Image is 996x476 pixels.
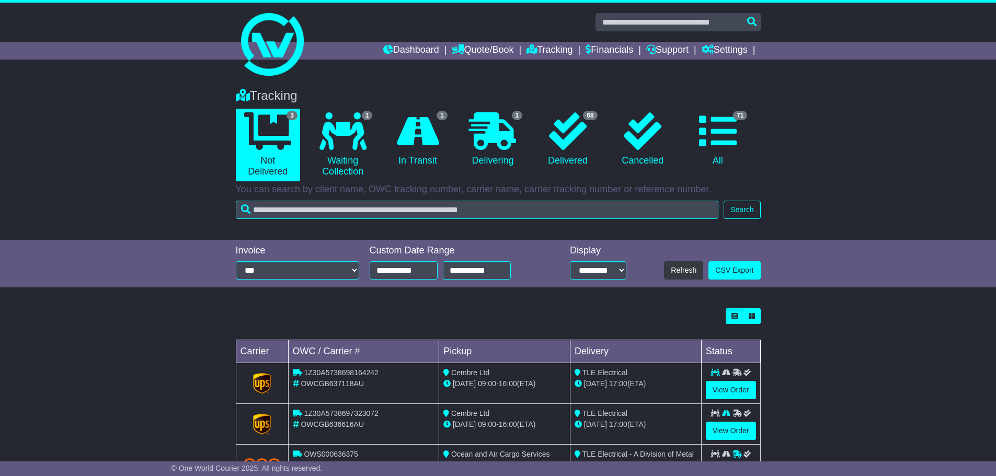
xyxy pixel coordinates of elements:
span: TLE Electrical - A Division of Metal Manufactures Pty Limited [575,450,694,469]
span: 16:00 [499,420,517,428]
span: 3 [287,111,297,120]
div: (ETA) [575,419,697,430]
span: Cembre Ltd [451,409,489,417]
span: 1 [437,111,448,120]
div: Display [570,245,626,257]
span: OWCGB636616AU [301,420,364,428]
span: 68 [583,111,597,120]
span: Ocean and Air Cargo Services [451,450,549,458]
a: Cancelled [611,109,675,170]
span: OWS000636375 [304,450,358,458]
a: 68 Delivered [535,109,600,170]
a: 71 All [685,109,750,170]
span: [DATE] [584,420,607,428]
span: 16:00 [499,379,517,388]
a: Dashboard [383,42,439,60]
a: Support [646,42,689,60]
span: [DATE] [453,420,476,428]
span: Cembre Ltd [451,368,489,377]
img: GetCarrierServiceLogo [253,414,271,435]
span: 1Z30A5738697323072 [304,409,378,417]
a: Settings [702,42,748,60]
span: 1Z30A5738698164242 [304,368,378,377]
td: OWC / Carrier # [288,340,439,363]
span: 17:00 [609,379,627,388]
div: Custom Date Range [370,245,537,257]
span: OWCGB637118AU [301,379,364,388]
a: Quote/Book [452,42,513,60]
a: 1 Waiting Collection [311,109,375,181]
span: TLE Electrical [582,409,627,417]
div: (ETA) [575,378,697,389]
span: 17:00 [609,420,627,428]
span: 1 [362,111,373,120]
div: Tracking [231,88,766,103]
a: 1 Delivering [461,109,525,170]
span: 1 [512,111,523,120]
span: [DATE] [453,379,476,388]
button: Search [724,201,760,219]
td: Delivery [570,340,701,363]
img: TNT_Domestic.png [243,458,282,472]
td: Status [701,340,760,363]
a: 1 In Transit [385,109,450,170]
a: Financials [586,42,633,60]
span: © One World Courier 2025. All rights reserved. [171,464,323,472]
span: 71 [733,111,747,120]
div: - (ETA) [443,419,566,430]
div: Invoice [236,245,359,257]
a: View Order [706,422,756,440]
div: - (ETA) [443,460,566,471]
td: Carrier [236,340,288,363]
p: You can search by client name, OWC tracking number, carrier name, carrier tracking number or refe... [236,184,761,195]
img: GetCarrierServiceLogo [253,373,271,394]
button: Refresh [664,261,703,280]
span: 09:00 [478,420,496,428]
span: 09:00 [478,379,496,388]
div: - (ETA) [443,378,566,389]
a: Tracking [526,42,573,60]
span: [DATE] [584,379,607,388]
a: 3 Not Delivered [236,109,300,181]
a: View Order [706,381,756,399]
td: Pickup [439,340,570,363]
span: TLE Electrical [582,368,627,377]
a: CSV Export [708,261,760,280]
